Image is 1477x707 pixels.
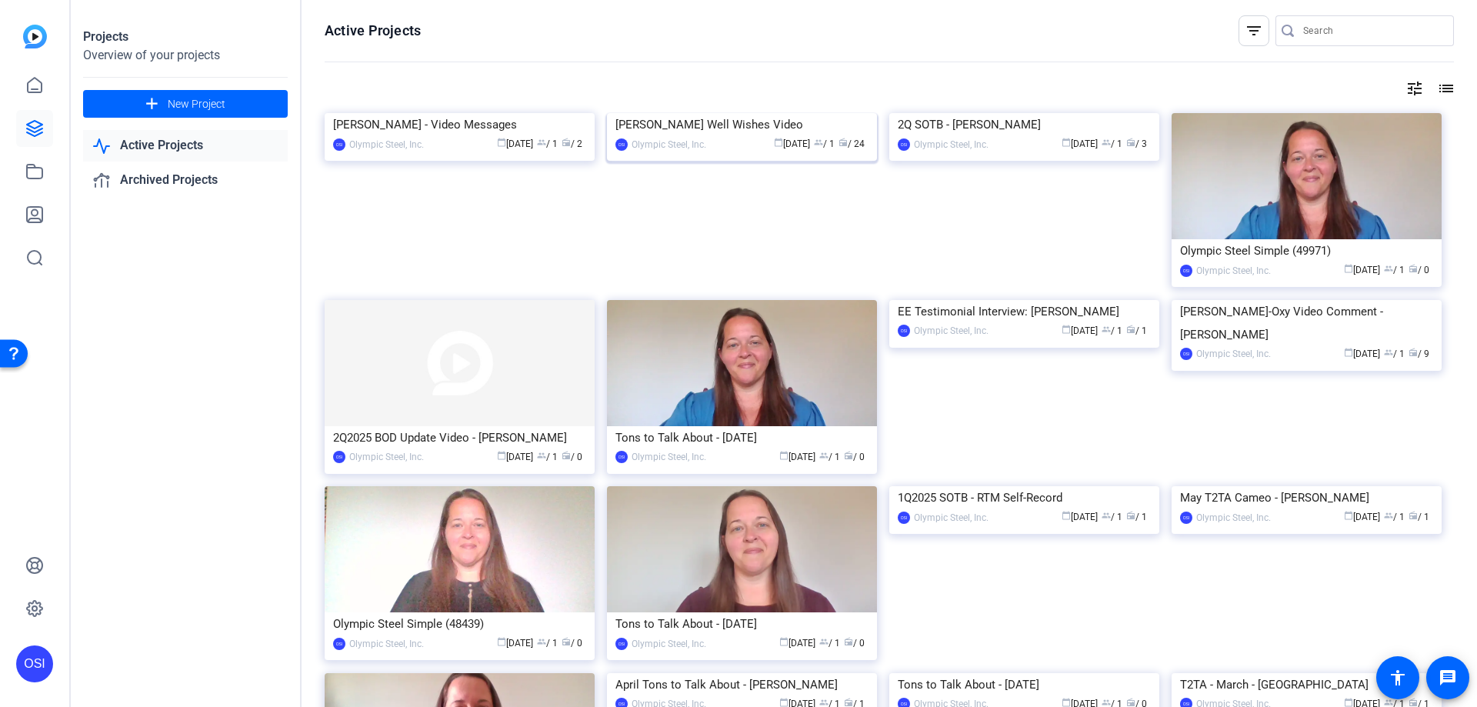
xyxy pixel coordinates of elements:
div: Olympic Steel, Inc. [914,137,989,152]
span: / 1 [1384,512,1405,522]
span: [DATE] [1062,138,1098,149]
div: Olympic Steel, Inc. [632,137,706,152]
div: [PERSON_NAME] Well Wishes Video [615,113,869,136]
a: Archived Projects [83,165,288,196]
div: Projects [83,28,288,46]
span: / 9 [1409,348,1429,359]
span: radio [844,698,853,707]
div: Overview of your projects [83,46,288,65]
span: group [1102,325,1111,334]
span: [DATE] [497,638,533,649]
div: Olympic Steel, Inc. [1196,346,1271,362]
div: OSI [615,638,628,650]
span: / 0 [562,638,582,649]
div: OSI [333,451,345,463]
span: group [1102,511,1111,520]
span: group [1384,348,1393,357]
div: Olympic Steel Simple (48439) [333,612,586,635]
span: / 0 [562,452,582,462]
span: [DATE] [1062,325,1098,336]
span: group [1384,264,1393,273]
div: Olympic Steel, Inc. [632,449,706,465]
span: / 1 [1409,512,1429,522]
span: group [814,138,823,147]
span: calendar_today [1344,698,1353,707]
span: calendar_today [779,451,789,460]
span: / 24 [839,138,865,149]
div: Olympic Steel, Inc. [349,137,424,152]
div: [PERSON_NAME] - Video Messages [333,113,586,136]
mat-icon: accessibility [1389,669,1407,687]
span: group [1384,698,1393,707]
span: / 1 [1126,512,1147,522]
span: radio [562,138,571,147]
mat-icon: message [1439,669,1457,687]
div: May T2TA Cameo - [PERSON_NAME] [1180,486,1433,509]
span: radio [844,451,853,460]
span: / 0 [844,638,865,649]
div: 1Q2025 SOTB - RTM Self-Record [898,486,1151,509]
span: radio [1126,325,1135,334]
span: [DATE] [1344,348,1380,359]
div: EE Testimonial Interview: [PERSON_NAME] [898,300,1151,323]
div: Olympic Steel, Inc. [349,636,424,652]
div: OSI [333,638,345,650]
span: radio [1409,264,1418,273]
span: / 0 [844,452,865,462]
span: radio [562,451,571,460]
span: radio [1126,511,1135,520]
span: / 1 [1102,512,1122,522]
div: OSI [1180,512,1192,524]
input: Search [1303,22,1442,40]
span: group [819,698,829,707]
span: calendar_today [1062,698,1071,707]
span: radio [1126,138,1135,147]
span: radio [1126,698,1135,707]
span: calendar_today [774,138,783,147]
div: Olympic Steel, Inc. [1196,510,1271,525]
span: [DATE] [779,452,815,462]
span: radio [844,637,853,646]
span: New Project [168,96,225,112]
div: OSI [615,138,628,151]
div: Olympic Steel Simple (49971) [1180,239,1433,262]
div: Olympic Steel, Inc. [1196,263,1271,278]
span: / 1 [1384,348,1405,359]
div: Olympic Steel, Inc. [914,510,989,525]
span: / 1 [537,638,558,649]
span: / 0 [1409,265,1429,275]
span: calendar_today [497,451,506,460]
span: / 3 [1126,138,1147,149]
span: calendar_today [1062,138,1071,147]
div: [PERSON_NAME]-Oxy Video Comment - [PERSON_NAME] [1180,300,1433,346]
span: [DATE] [779,638,815,649]
div: Olympic Steel, Inc. [914,323,989,338]
div: 2Q SOTB - [PERSON_NAME] [898,113,1151,136]
span: / 1 [814,138,835,149]
img: blue-gradient.svg [23,25,47,48]
span: calendar_today [1344,348,1353,357]
div: OSI [898,512,910,524]
span: radio [562,637,571,646]
div: Olympic Steel, Inc. [632,636,706,652]
div: Tons to Talk About - [DATE] [615,426,869,449]
div: OSI [333,138,345,151]
span: / 1 [819,638,840,649]
span: calendar_today [1344,511,1353,520]
span: / 1 [819,452,840,462]
span: group [537,138,546,147]
div: Tons to Talk About - [DATE] [898,673,1151,696]
span: radio [1409,511,1418,520]
span: / 2 [562,138,582,149]
span: / 1 [1384,265,1405,275]
div: OSI [898,138,910,151]
span: calendar_today [497,138,506,147]
span: / 1 [1102,325,1122,336]
div: Olympic Steel, Inc. [349,449,424,465]
span: / 1 [1126,325,1147,336]
div: OSI [1180,265,1192,277]
div: OSI [615,451,628,463]
span: calendar_today [1062,325,1071,334]
div: T2TA - March - [GEOGRAPHIC_DATA] [1180,673,1433,696]
span: [DATE] [1344,265,1380,275]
